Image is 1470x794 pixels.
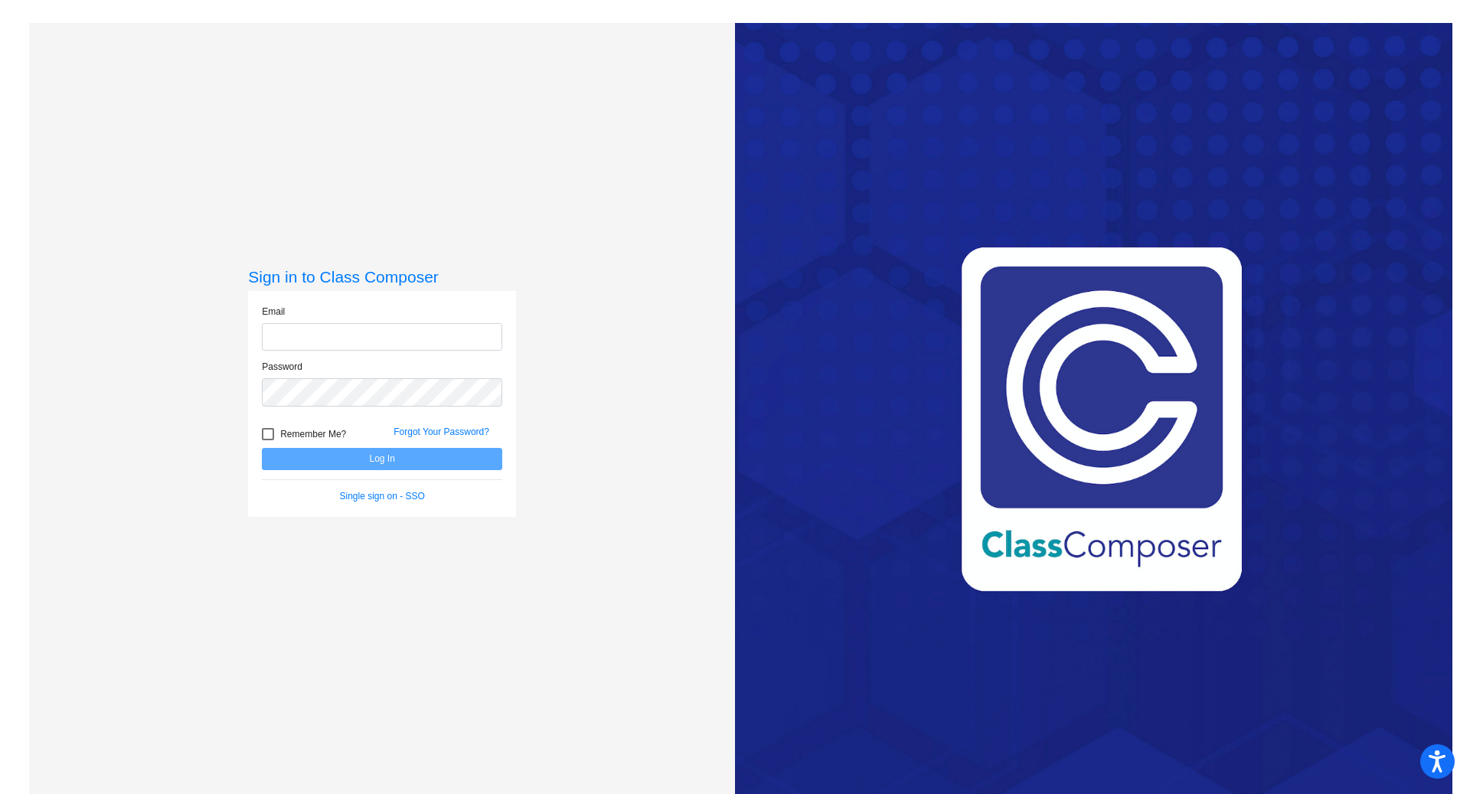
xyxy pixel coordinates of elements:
a: Single sign on - SSO [340,491,425,502]
button: Log In [262,448,502,470]
a: Forgot Your Password? [394,426,489,437]
label: Password [262,360,302,374]
label: Email [262,305,285,319]
span: Remember Me? [280,425,346,443]
h3: Sign in to Class Composer [248,267,516,286]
